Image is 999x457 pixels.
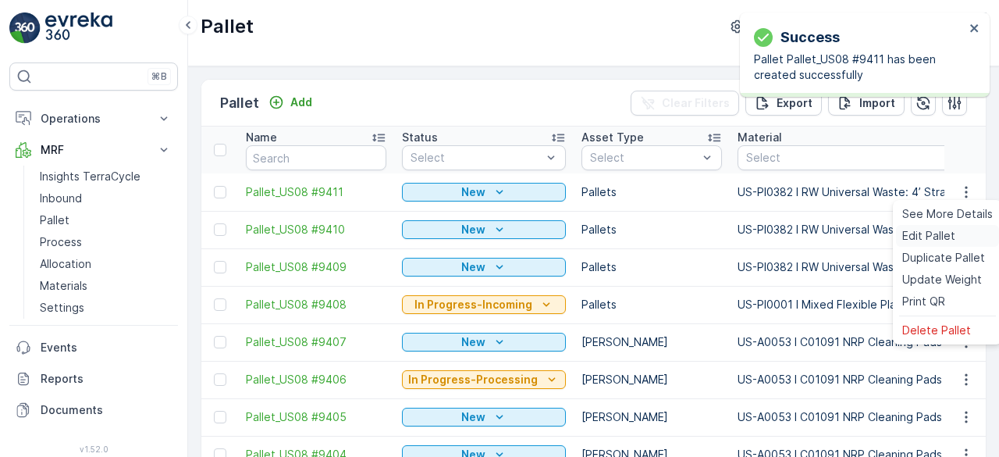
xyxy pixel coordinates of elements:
[34,187,178,209] a: Inbound
[902,272,982,287] span: Update Weight
[246,184,386,200] a: Pallet_US08 #9411
[246,259,386,275] a: Pallet_US08 #9409
[246,372,386,387] a: Pallet_US08 #9406
[461,259,485,275] p: New
[290,95,312,110] p: Add
[896,203,999,225] a: See More Details
[581,372,722,387] p: [PERSON_NAME]
[262,93,318,112] button: Add
[151,70,167,83] p: ⌘B
[40,300,84,316] p: Settings
[581,297,722,312] p: Pallets
[414,297,532,312] p: In Progress-Incoming
[745,91,822,116] button: Export
[439,13,556,32] p: Pallet_US08 #9410
[246,297,386,312] a: Pallet_US08 #9408
[13,359,83,373] span: Asset Type :
[969,22,980,37] button: close
[246,409,386,425] a: Pallet_US08 #9405
[896,247,999,269] a: Duplicate Pallet
[41,111,147,127] p: Operations
[9,332,178,363] a: Events
[40,256,91,272] p: Allocation
[581,409,722,425] p: [PERSON_NAME]
[246,145,386,170] input: Search
[902,228,955,244] span: Edit Pallet
[40,191,82,206] p: Inbound
[402,130,438,145] p: Status
[91,282,105,295] span: 35
[902,294,945,309] span: Print QR
[87,334,101,347] span: 35
[402,220,566,239] button: New
[754,52,965,83] p: Pallet Pallet_US08 #9411 has been created successfully
[13,308,82,321] span: Net Weight :
[859,95,895,111] p: Import
[9,445,178,454] span: v 1.52.0
[13,334,87,347] span: Tare Weight :
[9,363,178,395] a: Reports
[402,183,566,202] button: New
[902,323,971,338] span: Delete Pallet
[246,334,386,350] a: Pallet_US08 #9407
[9,12,41,44] img: logo
[40,169,140,184] p: Insights TerraCycle
[411,150,542,166] p: Select
[408,372,538,387] p: In Progress-Processing
[40,212,69,228] p: Pallet
[34,275,178,297] a: Materials
[402,295,566,314] button: In Progress-Incoming
[402,333,566,352] button: New
[40,234,82,250] p: Process
[45,12,112,44] img: logo_light-DOdMpM7g.png
[41,142,147,158] p: MRF
[34,253,178,275] a: Allocation
[902,250,985,266] span: Duplicate Pallet
[34,209,178,231] a: Pallet
[214,186,226,198] div: Toggle Row Selected
[461,222,485,237] p: New
[402,408,566,427] button: New
[83,359,120,373] span: Pallets
[461,334,485,350] p: New
[662,95,730,111] p: Clear Filters
[220,92,259,114] p: Pallet
[402,370,566,389] button: In Progress-Processing
[41,402,172,418] p: Documents
[581,222,722,237] p: Pallets
[9,134,178,166] button: MRF
[13,256,52,270] span: Name :
[590,150,698,166] p: Select
[34,166,178,187] a: Insights TerraCycle
[461,409,485,425] p: New
[738,130,782,145] p: Material
[40,278,87,294] p: Materials
[41,340,172,355] p: Events
[52,256,152,270] span: Pallet_US08 #9410
[581,184,722,200] p: Pallets
[214,223,226,236] div: Toggle Row Selected
[777,95,812,111] p: Export
[246,130,277,145] p: Name
[631,91,739,116] button: Clear Filters
[214,261,226,273] div: Toggle Row Selected
[34,297,178,319] a: Settings
[82,308,87,321] span: -
[214,336,226,348] div: Toggle Row Selected
[13,282,91,295] span: Total Weight :
[34,231,178,253] a: Process
[581,130,644,145] p: Asset Type
[581,259,722,275] p: Pallets
[246,222,386,237] a: Pallet_US08 #9410
[902,206,993,222] span: See More Details
[214,373,226,386] div: Toggle Row Selected
[214,298,226,311] div: Toggle Row Selected
[66,385,383,398] span: US-PI0382 I RW Universal Waste: 4’ Straight Lamps (8600)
